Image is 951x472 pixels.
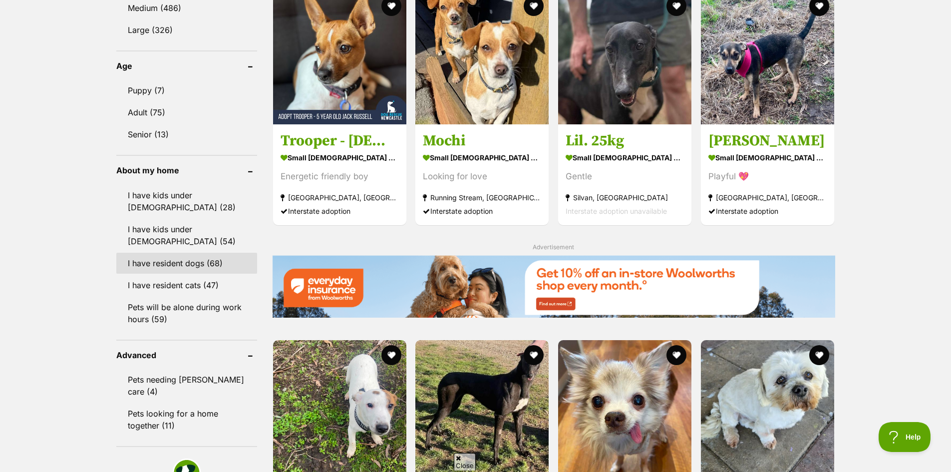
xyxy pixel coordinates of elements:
iframe: Help Scout Beacon - Open [879,422,931,452]
div: Gentle [566,170,684,183]
a: Lil. 25kg small [DEMOGRAPHIC_DATA] Dog Gentle Silvan, [GEOGRAPHIC_DATA] Interstate adoption unava... [558,124,691,225]
div: Playful 💖 [708,170,827,183]
a: I have kids under [DEMOGRAPHIC_DATA] (54) [116,219,257,252]
div: Energetic friendly boy [281,170,399,183]
a: Large (326) [116,19,257,40]
div: Interstate adoption [708,204,827,218]
div: Interstate adoption [423,204,541,218]
a: Pets needing [PERSON_NAME] care (4) [116,369,257,402]
a: Adult (75) [116,102,257,123]
div: Looking for love [423,170,541,183]
a: Everyday Insurance promotional banner [272,255,835,320]
strong: [GEOGRAPHIC_DATA], [GEOGRAPHIC_DATA] [281,191,399,204]
button: favourite [666,345,686,365]
a: Trooper - [DEMOGRAPHIC_DATA] [PERSON_NAME] small [DEMOGRAPHIC_DATA] Dog Energetic friendly boy [G... [273,124,406,225]
button: favourite [381,345,401,365]
header: About my home [116,166,257,175]
a: I have kids under [DEMOGRAPHIC_DATA] (28) [116,185,257,218]
a: Puppy (7) [116,80,257,101]
strong: small [DEMOGRAPHIC_DATA] Dog [566,150,684,165]
a: Pets looking for a home together (11) [116,403,257,436]
a: I have resident cats (47) [116,275,257,296]
h3: Trooper - [DEMOGRAPHIC_DATA] [PERSON_NAME] [281,131,399,150]
a: Senior (13) [116,124,257,145]
div: Interstate adoption [281,204,399,218]
button: favourite [524,345,544,365]
a: [PERSON_NAME] small [DEMOGRAPHIC_DATA] Dog Playful 💖 [GEOGRAPHIC_DATA], [GEOGRAPHIC_DATA] Interst... [701,124,834,225]
img: Everyday Insurance promotional banner [272,255,835,318]
span: Interstate adoption unavailable [566,207,667,215]
span: Close [454,453,476,471]
span: Advertisement [533,243,574,251]
h3: Mochi [423,131,541,150]
strong: small [DEMOGRAPHIC_DATA] Dog [708,150,827,165]
h3: [PERSON_NAME] [708,131,827,150]
button: favourite [809,345,829,365]
strong: small [DEMOGRAPHIC_DATA] Dog [281,150,399,165]
strong: Running Stream, [GEOGRAPHIC_DATA] [423,191,541,204]
a: I have resident dogs (68) [116,253,257,274]
header: Age [116,61,257,70]
h3: Lil. 25kg [566,131,684,150]
strong: small [DEMOGRAPHIC_DATA] Dog [423,150,541,165]
header: Advanced [116,351,257,360]
strong: Silvan, [GEOGRAPHIC_DATA] [566,191,684,204]
a: Mochi small [DEMOGRAPHIC_DATA] Dog Looking for love Running Stream, [GEOGRAPHIC_DATA] Interstate ... [415,124,549,225]
a: Pets will be alone during work hours (59) [116,297,257,330]
strong: [GEOGRAPHIC_DATA], [GEOGRAPHIC_DATA] [708,191,827,204]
